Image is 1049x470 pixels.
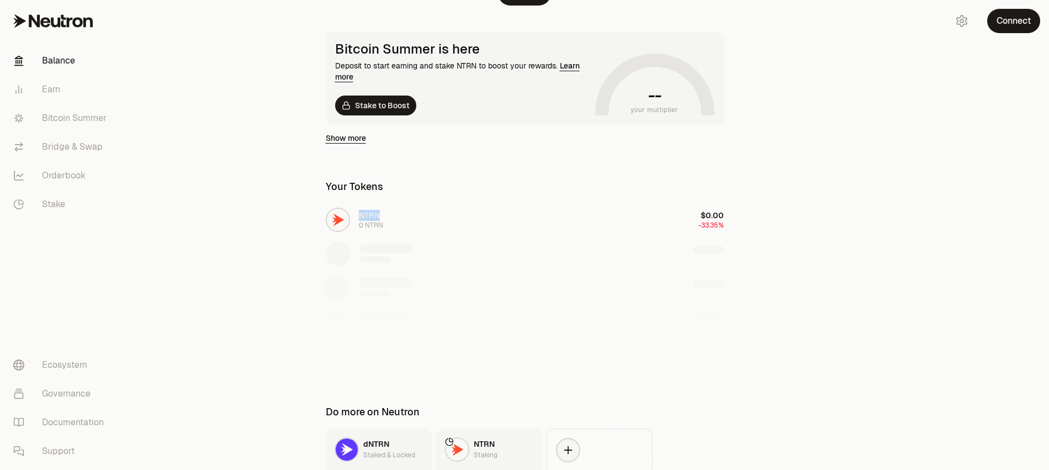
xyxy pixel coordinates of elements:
[474,450,497,461] div: Staking
[4,351,119,379] a: Ecosystem
[4,408,119,437] a: Documentation
[363,450,415,461] div: Staked & Locked
[363,439,389,449] span: dNTRN
[335,96,416,115] a: Stake to Boost
[335,41,591,57] div: Bitcoin Summer is here
[987,9,1040,33] button: Connect
[4,133,119,161] a: Bridge & Swap
[4,75,119,104] a: Earn
[4,104,119,133] a: Bitcoin Summer
[326,404,420,420] div: Do more on Neutron
[336,439,358,461] img: dNTRN Logo
[326,133,366,144] a: Show more
[631,104,679,115] span: your multiplier
[648,87,661,104] h1: --
[446,439,468,461] img: NTRN Logo
[474,439,495,449] span: NTRN
[4,379,119,408] a: Governance
[4,46,119,75] a: Balance
[4,437,119,466] a: Support
[326,179,383,194] div: Your Tokens
[4,190,119,219] a: Stake
[4,161,119,190] a: Orderbook
[335,60,591,82] div: Deposit to start earning and stake NTRN to boost your rewards.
